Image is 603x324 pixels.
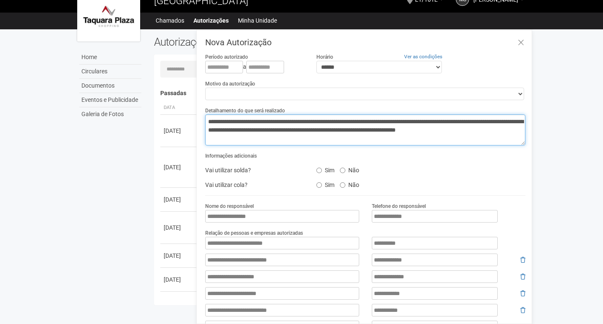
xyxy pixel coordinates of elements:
div: [DATE] [164,251,195,260]
i: Remover [520,307,525,313]
label: Sim [316,164,334,174]
a: Circulares [79,65,141,79]
label: Período autorizado [205,53,248,61]
h2: Autorizações [154,36,334,48]
div: a [205,61,303,73]
h4: Passadas [160,90,520,96]
div: Vai utilizar solda? [199,164,310,176]
th: Data [160,101,198,115]
a: Minha Unidade [238,15,277,26]
div: [DATE] [164,163,195,171]
h3: Nova Autorização [205,38,525,47]
label: Motivo da autorização [205,80,255,88]
input: Sim [316,182,322,188]
label: Sim [316,179,334,189]
a: Eventos e Publicidade [79,93,141,107]
input: Não [340,182,345,188]
div: [DATE] [164,195,195,204]
a: Documentos [79,79,141,93]
a: Ver as condições [404,54,442,60]
div: [DATE] [164,223,195,232]
input: Não [340,168,345,173]
label: Horário [316,53,333,61]
div: [DATE] [164,127,195,135]
label: Não [340,179,359,189]
input: Sim [316,168,322,173]
label: Nome do responsável [205,202,254,210]
a: Home [79,50,141,65]
a: Autorizações [193,15,229,26]
label: Não [340,164,359,174]
i: Remover [520,290,525,296]
a: Chamados [156,15,184,26]
i: Remover [520,274,525,280]
div: Vai utilizar cola? [199,179,310,191]
div: [DATE] [164,275,195,284]
label: Detalhamento do que será realizado [205,107,285,114]
i: Remover [520,257,525,263]
label: Relação de pessoas e empresas autorizadas [205,229,303,237]
a: Galeria de Fotos [79,107,141,121]
label: Telefone do responsável [372,202,426,210]
label: Informações adicionais [205,152,257,160]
